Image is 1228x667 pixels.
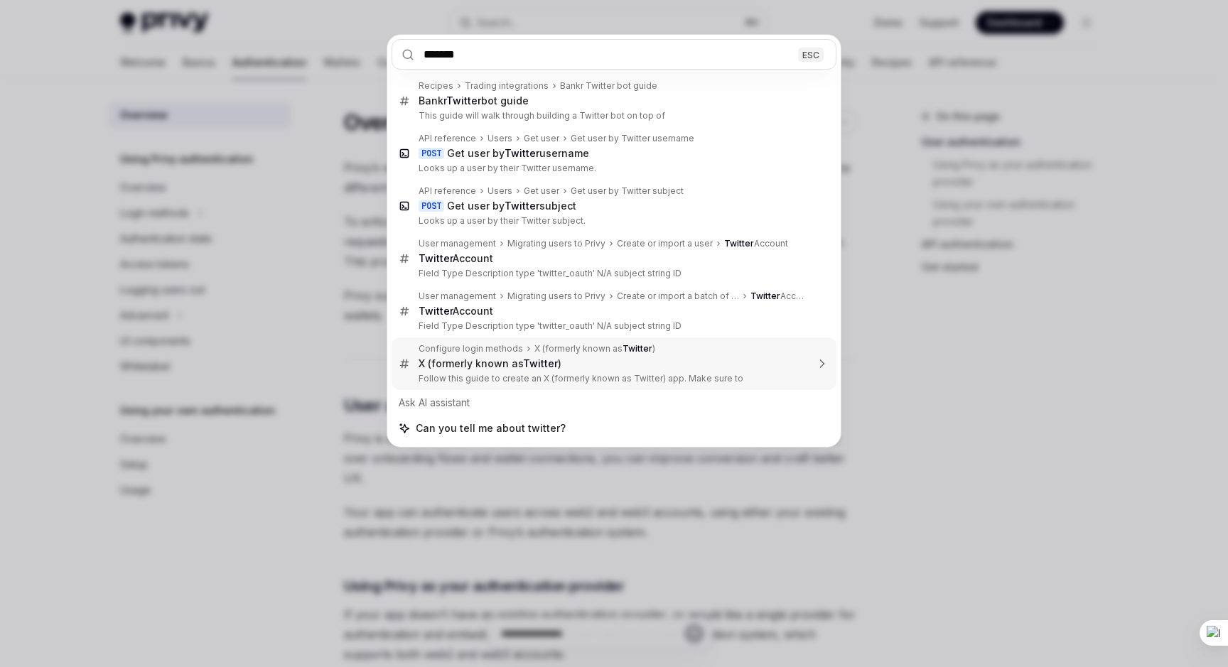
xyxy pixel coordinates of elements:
div: Ask AI assistant [392,390,836,416]
div: Recipes [419,80,453,92]
p: This guide will walk through building a Twitter bot on top of [419,110,807,121]
div: API reference [419,185,476,197]
div: Account [724,238,788,249]
b: Twitter [724,238,754,249]
div: Get user [524,185,559,197]
div: User management [419,238,496,249]
p: Follow this guide to create an X (formerly known as Twitter) app. Make sure to [419,373,807,384]
b: Twitter [750,291,780,301]
p: Looks up a user by their Twitter username. [419,163,807,174]
div: Migrating users to Privy [507,291,605,302]
div: Get user [524,133,559,144]
b: Twitter [523,357,558,369]
div: Get user by subject [447,200,576,212]
div: Get user by Twitter subject [571,185,684,197]
div: Get user by username [447,147,589,160]
div: User management [419,291,496,302]
div: Account [419,305,493,318]
div: Trading integrations [465,80,549,92]
b: Twitter [505,200,539,212]
div: Migrating users to Privy [507,238,605,249]
div: Account [750,291,807,302]
p: Field Type Description type 'twitter_oauth' N/A subject string ID [419,320,807,332]
div: Users [488,133,512,144]
div: ESC [798,47,824,62]
div: Configure login methods [419,343,523,354]
b: Twitter [419,305,453,317]
div: Get user by Twitter username [571,133,694,144]
b: Twitter [623,343,652,354]
div: POST [419,200,444,212]
div: Bankr Twitter bot guide [560,80,657,92]
div: Account [419,252,493,265]
div: Bankr bot guide [419,94,529,107]
b: Twitter [505,147,539,159]
span: Can you tell me about twitter? [416,421,566,435]
div: POST [419,148,444,159]
div: X (formerly known as ) [534,343,655,354]
p: Looks up a user by their Twitter subject. [419,215,807,227]
div: Users [488,185,512,197]
b: Twitter [446,94,481,107]
div: API reference [419,133,476,144]
b: Twitter [419,252,453,264]
div: X (formerly known as ) [419,357,561,370]
div: Create or import a user [617,238,713,249]
p: Field Type Description type 'twitter_oauth' N/A subject string ID [419,268,807,279]
div: Create or import a batch of users [617,291,739,302]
